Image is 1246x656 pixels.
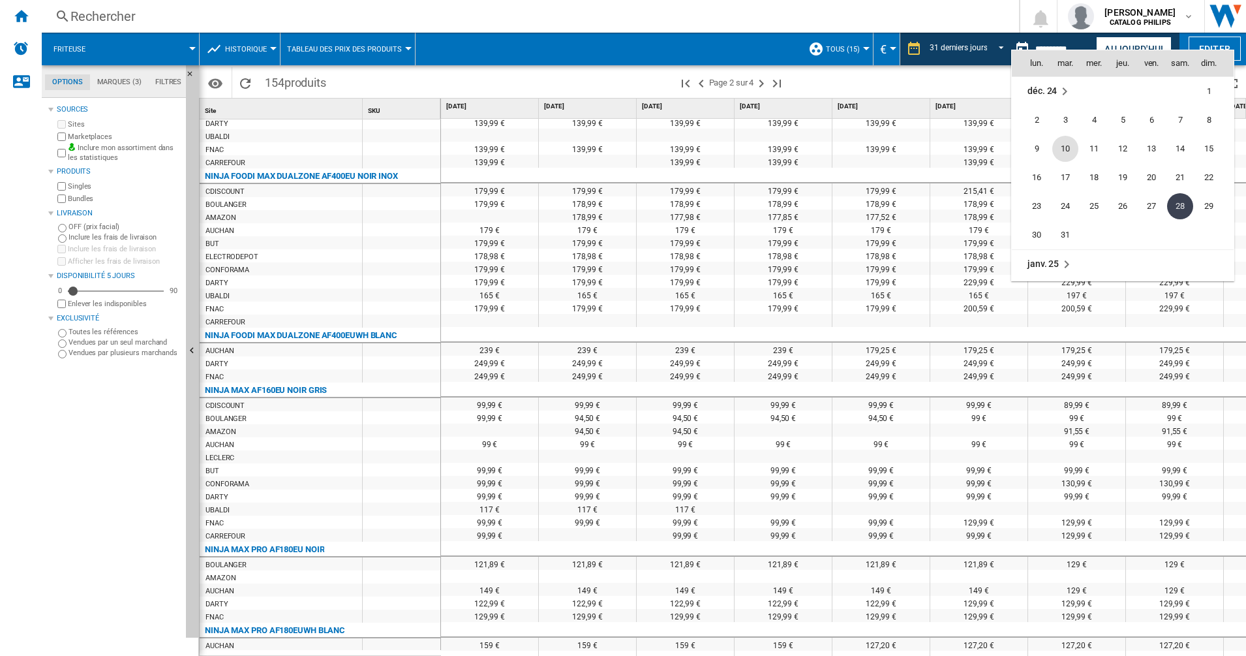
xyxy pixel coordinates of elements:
td: Wednesday December 18 2024 [1080,163,1108,192]
td: Wednesday December 4 2024 [1080,106,1108,134]
td: Wednesday December 11 2024 [1080,134,1108,163]
th: mer. [1080,50,1108,76]
tr: Week 3 [1012,134,1234,163]
span: 26 [1110,193,1136,219]
tr: Week 4 [1012,163,1234,192]
th: sam. [1166,50,1194,76]
td: Thursday December 19 2024 [1108,163,1137,192]
td: Sunday December 8 2024 [1194,106,1234,134]
span: 25 [1081,193,1107,219]
span: 13 [1138,136,1164,162]
span: 11 [1081,136,1107,162]
th: jeu. [1108,50,1137,76]
td: Friday December 20 2024 [1137,163,1166,192]
td: Saturday December 28 2024 [1166,192,1194,221]
td: Friday December 13 2024 [1137,134,1166,163]
span: 14 [1167,136,1193,162]
td: Sunday December 22 2024 [1194,163,1234,192]
th: mar. [1051,50,1080,76]
span: 30 [1024,222,1050,248]
span: 29 [1196,193,1222,219]
span: 12 [1110,136,1136,162]
td: Thursday December 26 2024 [1108,192,1137,221]
td: Tuesday December 24 2024 [1051,192,1080,221]
span: 8 [1196,107,1222,133]
td: Tuesday December 17 2024 [1051,163,1080,192]
span: 23 [1024,193,1050,219]
md-calendar: Calendar [1012,50,1234,281]
td: Saturday December 21 2024 [1166,163,1194,192]
span: 20 [1138,164,1164,191]
span: déc. 24 [1027,86,1057,96]
td: Thursday December 5 2024 [1108,106,1137,134]
tr: Week 5 [1012,192,1234,221]
td: Monday December 9 2024 [1012,134,1051,163]
tr: Week undefined [1012,249,1234,279]
span: 10 [1052,136,1078,162]
td: Monday December 2 2024 [1012,106,1051,134]
tr: Week 2 [1012,106,1234,134]
td: Sunday December 1 2024 [1194,76,1234,106]
span: janv. 25 [1027,258,1059,269]
td: Monday December 30 2024 [1012,221,1051,250]
span: 1 [1196,78,1222,104]
span: 9 [1024,136,1050,162]
td: Monday December 23 2024 [1012,192,1051,221]
td: Thursday December 12 2024 [1108,134,1137,163]
span: 7 [1167,107,1193,133]
td: Tuesday December 31 2024 [1051,221,1080,250]
span: 3 [1052,107,1078,133]
span: 16 [1024,164,1050,191]
td: Wednesday December 25 2024 [1080,192,1108,221]
span: 18 [1081,164,1107,191]
th: dim. [1194,50,1234,76]
span: 17 [1052,164,1078,191]
span: 28 [1167,193,1193,219]
span: 27 [1138,193,1164,219]
td: December 2024 [1012,76,1108,106]
th: ven. [1137,50,1166,76]
td: Sunday December 15 2024 [1194,134,1234,163]
span: 5 [1110,107,1136,133]
span: 15 [1196,136,1222,162]
span: 31 [1052,222,1078,248]
span: 4 [1081,107,1107,133]
th: lun. [1012,50,1051,76]
td: Tuesday December 10 2024 [1051,134,1080,163]
td: Saturday December 14 2024 [1166,134,1194,163]
span: 2 [1024,107,1050,133]
td: Sunday December 29 2024 [1194,192,1234,221]
td: January 2025 [1012,249,1234,279]
td: Friday December 27 2024 [1137,192,1166,221]
span: 6 [1138,107,1164,133]
tr: Week 6 [1012,221,1234,250]
td: Friday December 6 2024 [1137,106,1166,134]
td: Tuesday December 3 2024 [1051,106,1080,134]
span: 22 [1196,164,1222,191]
span: 19 [1110,164,1136,191]
span: 21 [1167,164,1193,191]
tr: Week 1 [1012,76,1234,106]
td: Saturday December 7 2024 [1166,106,1194,134]
span: 24 [1052,193,1078,219]
td: Monday December 16 2024 [1012,163,1051,192]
